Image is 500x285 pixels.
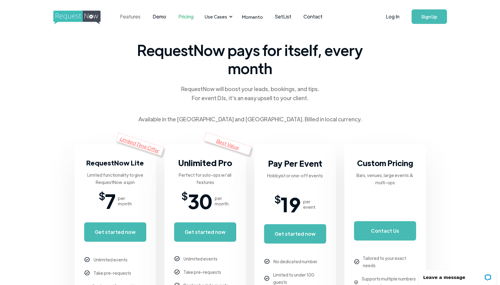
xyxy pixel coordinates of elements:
div: Best Value [204,132,252,155]
a: Log In [380,6,406,27]
a: Contact Us [354,221,416,241]
img: checkmark [264,276,269,281]
img: checkmark [174,256,180,261]
span: $ [181,192,188,199]
a: Demo [147,7,172,26]
div: per event [303,199,316,210]
div: Limited Time Offer [116,133,164,156]
div: Available in the [GEOGRAPHIC_DATA] and [GEOGRAPHIC_DATA]. Billed in local currency. [138,115,362,124]
img: checkmark [264,259,270,264]
span: 7 [105,192,115,210]
a: Momento [236,8,269,26]
a: SetList [269,7,297,26]
div: Tailored to your exact needs [363,254,416,269]
div: Use Cases [201,7,234,26]
span: 19 [281,195,301,213]
iframe: LiveChat chat widget [415,266,500,285]
img: checkmark [84,257,90,262]
a: Pricing [172,7,200,26]
strong: Custom Pricing [357,158,413,168]
h3: Unlimited Pro [178,157,232,169]
div: per month [215,195,229,206]
div: RequestNow will boost your leads, bookings, and tips. For event DJs, it's an easy upsell to your ... [180,84,320,103]
div: Limited functionality to give RequestNow a spin [84,171,146,186]
a: Sign Up [412,9,447,24]
a: Get started now [264,224,326,244]
a: Get started now [174,222,236,242]
div: Use Cases [205,13,227,20]
img: checkmark [174,270,180,275]
a: Get started now [84,222,146,242]
div: Take pre-requests [94,269,131,277]
span: RequestNow pays for itself, every month [135,41,365,77]
a: Features [114,7,147,26]
div: Take pre-requests [184,268,221,276]
div: Unlimited events [184,255,217,262]
div: per month [118,195,132,206]
div: Perfect for solo-ops w/ all features [174,171,236,186]
img: checkmark [354,280,358,284]
img: checkmark [354,259,359,264]
h3: RequestNow Lite [86,157,144,169]
div: Hobbyist or one-off events [267,172,323,179]
strong: Pay Per Event [268,158,322,169]
span: $ [274,195,281,202]
span: 30 [188,192,212,210]
div: No dedicated number [273,258,317,265]
img: requestnow logo [53,11,112,25]
span: $ [99,192,105,199]
a: home [53,11,99,23]
div: Bars, venues, large events & multi-ops [354,172,416,186]
img: checkmark [84,270,90,276]
a: Contact [297,7,329,26]
div: Unlimited events [94,256,127,263]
